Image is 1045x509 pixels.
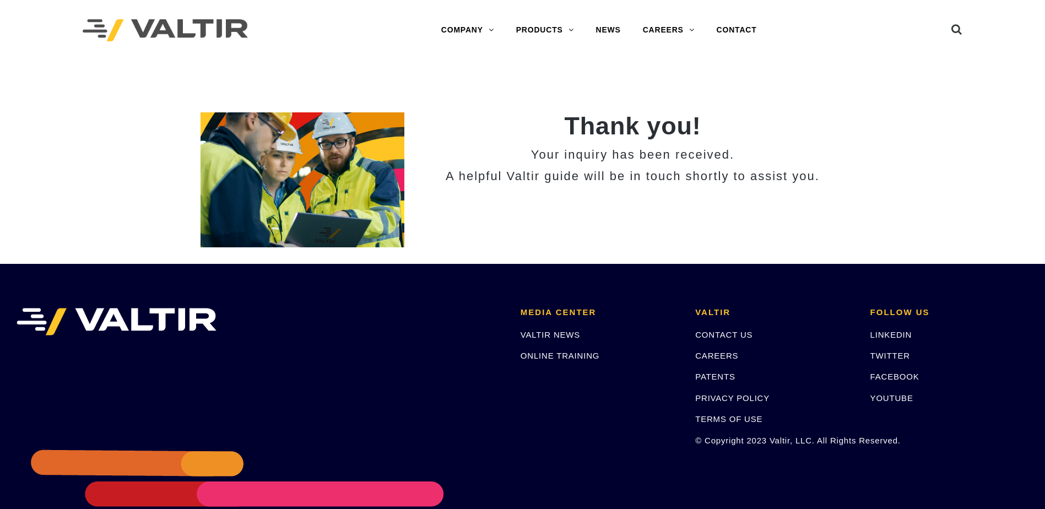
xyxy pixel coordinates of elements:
a: PATENTS [695,372,735,381]
a: FACEBOOK [870,372,919,381]
strong: Thank you! [564,112,701,140]
a: VALTIR NEWS [521,330,580,339]
a: ONLINE TRAINING [521,351,599,360]
p: © Copyright 2023 Valtir, LLC. All Rights Reserved. [695,434,853,447]
img: Valtir [83,19,248,42]
a: LINKEDIN [870,330,912,339]
a: CONTACT [706,19,768,41]
a: CAREERS [632,19,706,41]
h3: Your inquiry has been received. [421,148,845,161]
h2: VALTIR [695,308,853,317]
a: COMPANY [430,19,505,41]
a: CAREERS [695,351,738,360]
h2: MEDIA CENTER [521,308,679,317]
h2: FOLLOW US [870,308,1028,317]
img: 2 Home_Team [201,112,404,247]
a: YOUTUBE [870,393,913,403]
img: VALTIR [17,308,216,335]
a: CONTACT US [695,330,752,339]
a: NEWS [585,19,632,41]
a: TWITTER [870,351,910,360]
a: TERMS OF USE [695,414,762,424]
a: PRIVACY POLICY [695,393,770,403]
a: PRODUCTS [505,19,585,41]
h3: A helpful Valtir guide will be in touch shortly to assist you. [421,170,845,183]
